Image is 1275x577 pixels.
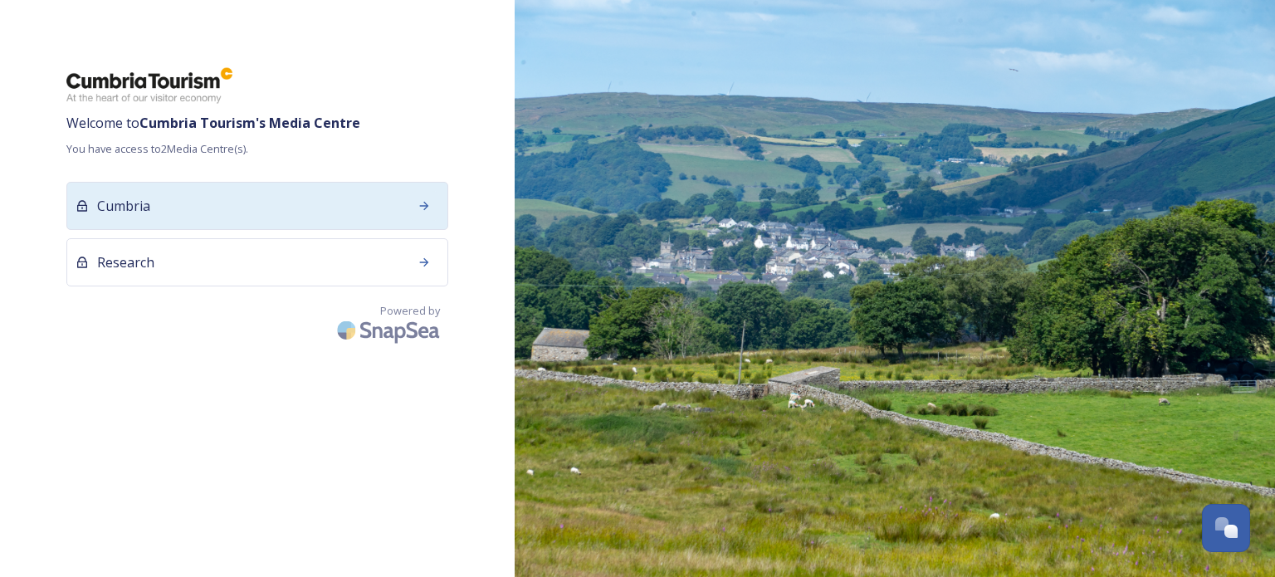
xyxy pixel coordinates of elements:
button: Open Chat [1202,504,1250,552]
span: Research [97,252,154,272]
span: Cumbria [97,196,150,216]
img: ct_logo.png [66,66,232,105]
strong: Cumbria Tourism 's Media Centre [139,114,360,132]
a: Cumbria [66,182,448,238]
span: Welcome to [66,113,448,133]
span: Powered by [380,303,440,319]
span: You have access to 2 Media Centre(s). [66,141,448,157]
a: Research [66,238,448,295]
img: SnapSea Logo [332,311,448,350]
